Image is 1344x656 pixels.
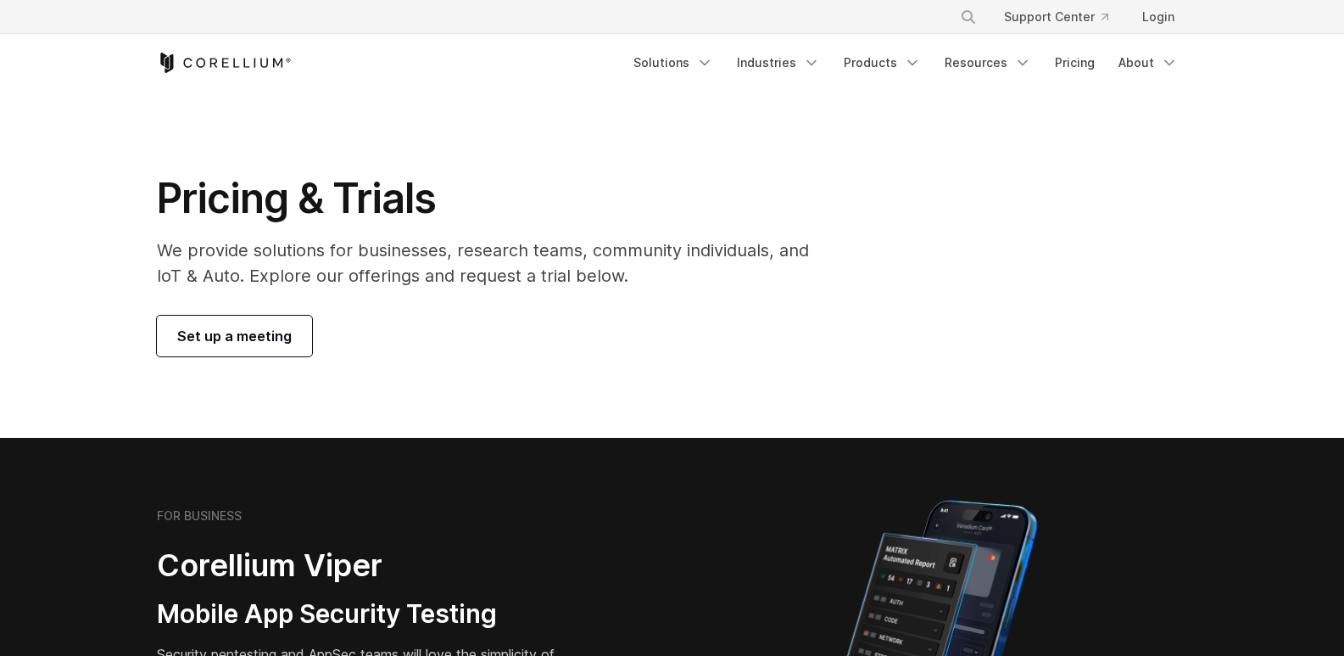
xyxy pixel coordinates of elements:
[1129,2,1188,32] a: Login
[1108,48,1188,78] a: About
[157,53,292,73] a: Corellium Home
[934,48,1041,78] a: Resources
[157,173,833,224] h1: Pricing & Trials
[834,48,931,78] a: Products
[157,547,591,585] h2: Corellium Viper
[940,2,1188,32] div: Navigation Menu
[953,2,984,32] button: Search
[990,2,1122,32] a: Support Center
[623,48,1188,78] div: Navigation Menu
[727,48,830,78] a: Industries
[1045,48,1105,78] a: Pricing
[177,326,292,346] span: Set up a meeting
[157,238,833,289] p: We provide solutions for businesses, research teams, community individuals, and IoT & Auto. Explo...
[157,508,242,524] h6: FOR BUSINESS
[623,48,723,78] a: Solutions
[157,316,312,356] a: Set up a meeting
[157,598,591,631] h3: Mobile App Security Testing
